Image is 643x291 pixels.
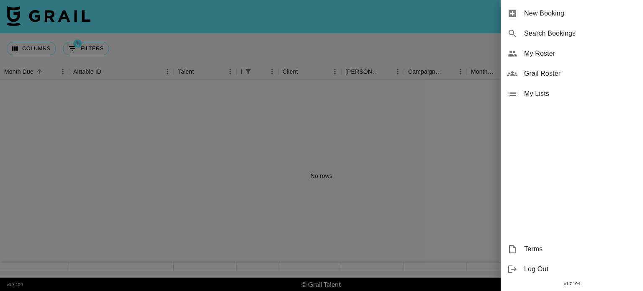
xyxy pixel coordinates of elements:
[501,64,643,84] div: Grail Roster
[524,28,636,39] span: Search Bookings
[524,89,636,99] span: My Lists
[501,239,643,259] div: Terms
[501,23,643,44] div: Search Bookings
[501,84,643,104] div: My Lists
[524,244,636,254] span: Terms
[524,264,636,274] span: Log Out
[501,279,643,288] div: v 1.7.104
[501,44,643,64] div: My Roster
[524,69,636,79] span: Grail Roster
[501,3,643,23] div: New Booking
[524,8,636,18] span: New Booking
[501,259,643,279] div: Log Out
[524,49,636,59] span: My Roster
